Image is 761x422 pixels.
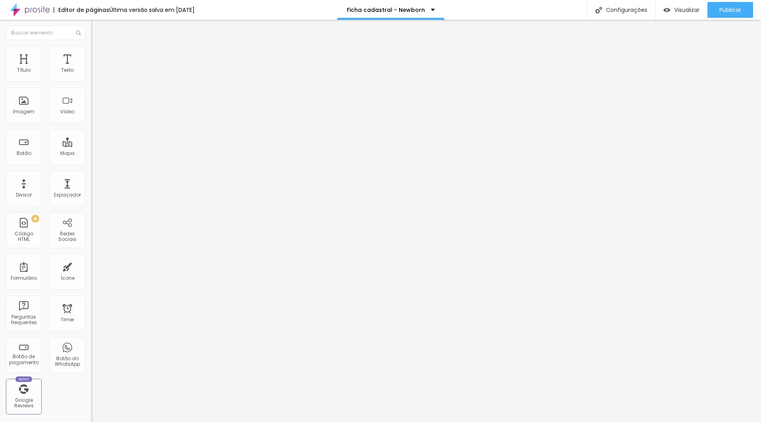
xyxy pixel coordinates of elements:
div: Código HTML [8,231,39,243]
img: Icone [76,31,81,35]
div: Perguntas frequentes [8,314,39,326]
div: Botão [17,151,31,156]
div: Texto [61,67,74,73]
div: Botão de pagamento [8,354,39,365]
div: Mapa [60,151,75,156]
div: Espaçador [54,192,81,198]
p: Ficha cadastral - Newborn [347,7,425,13]
div: Timer [61,317,74,323]
button: Publicar [707,2,753,18]
span: Publicar [719,7,741,13]
input: Buscar elemento [6,26,85,40]
button: Visualizar [656,2,707,18]
span: Visualizar [674,7,700,13]
div: Editor de páginas [54,7,109,13]
div: Redes Sociais [52,231,83,243]
img: Icone [595,7,602,13]
img: view-1.svg [663,7,670,13]
div: Google Reviews [8,397,39,409]
div: Botão do WhatsApp [52,356,83,367]
div: Ícone [61,275,75,281]
div: Divisor [16,192,32,198]
div: Formulário [11,275,37,281]
div: Título [17,67,31,73]
div: Imagem [13,109,34,115]
div: Novo [15,376,33,382]
div: Última versão salva em [DATE] [109,7,195,13]
div: Vídeo [60,109,75,115]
